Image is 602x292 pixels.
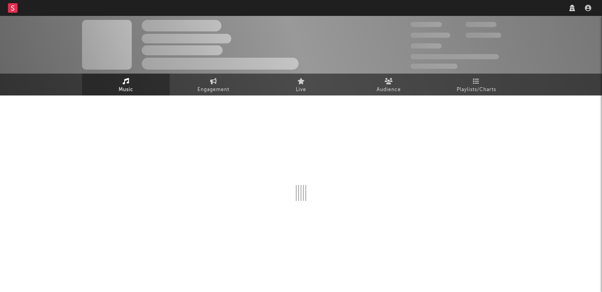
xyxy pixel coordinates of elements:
span: 100 000 [465,22,496,27]
span: 50 000 000 Monthly Listeners [410,54,499,59]
span: 100 000 [410,43,442,49]
a: Live [257,74,345,95]
span: Music [119,85,133,95]
span: Engagement [197,85,229,95]
a: Audience [345,74,432,95]
a: Engagement [170,74,257,95]
span: Live [296,85,306,95]
span: Jump Score: 85.0 [410,64,457,69]
span: 1 000 000 [465,33,501,38]
a: Playlists/Charts [432,74,520,95]
a: Music [82,74,170,95]
span: Audience [377,85,401,95]
span: Playlists/Charts [457,85,496,95]
span: 50 000 000 [410,33,450,38]
span: 300 000 [410,22,442,27]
